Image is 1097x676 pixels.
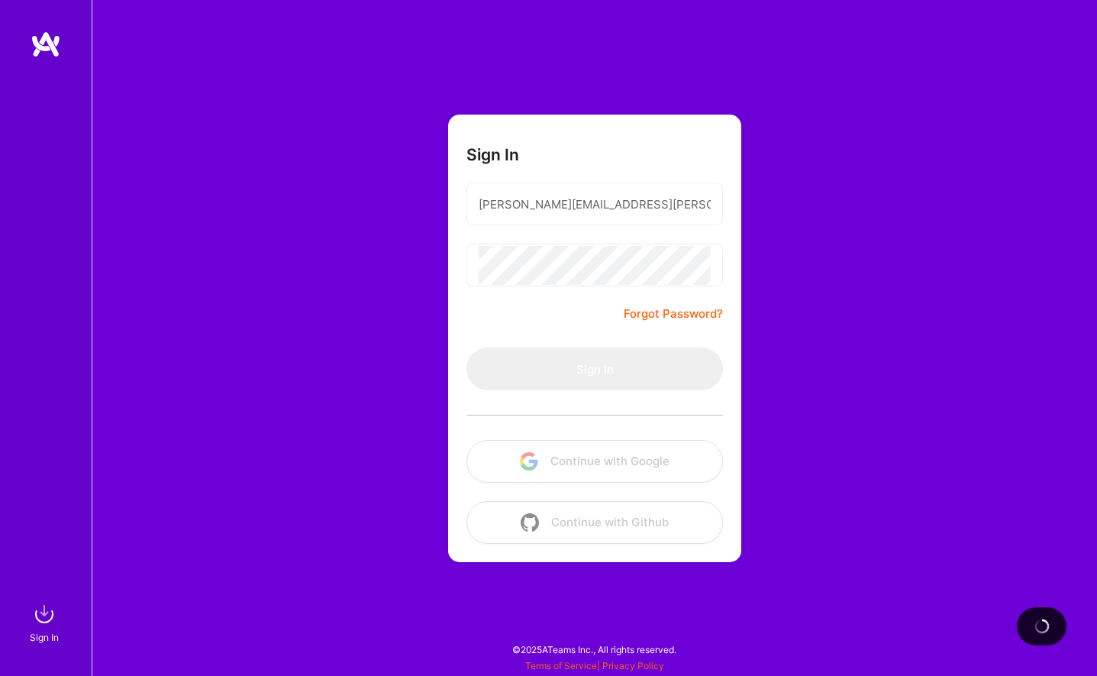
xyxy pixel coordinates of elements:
img: icon [520,452,538,471]
button: Continue with Github [466,501,723,544]
img: logo [31,31,61,58]
span: | [525,660,664,671]
a: Terms of Service [525,660,597,671]
img: icon [521,513,539,532]
a: Forgot Password? [624,305,723,323]
h3: Sign In [466,145,519,164]
div: © 2025 ATeams Inc., All rights reserved. [92,630,1097,668]
button: Sign In [466,348,723,390]
a: Privacy Policy [602,660,664,671]
input: Email... [479,185,711,224]
a: sign inSign In [32,599,60,645]
img: loading [1034,619,1050,634]
div: Sign In [30,629,59,645]
button: Continue with Google [466,440,723,483]
img: sign in [29,599,60,629]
